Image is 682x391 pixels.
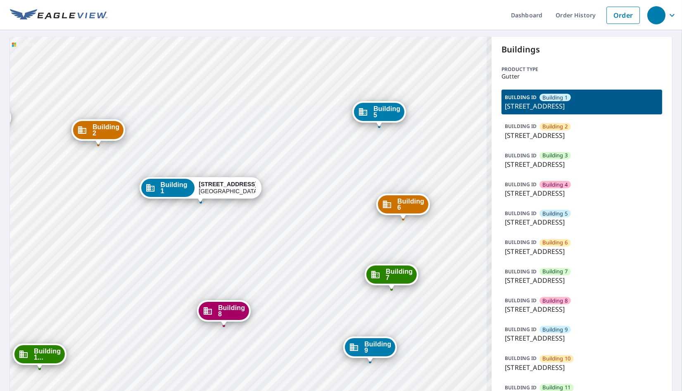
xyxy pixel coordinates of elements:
p: BUILDING ID [505,268,537,275]
span: Building 5 [543,210,568,218]
span: Building 1... [34,348,61,360]
img: EV Logo [10,9,107,21]
p: BUILDING ID [505,94,537,101]
span: Building 7 [543,268,568,275]
span: Building 10 [543,355,571,363]
p: [STREET_ADDRESS] [505,130,659,140]
p: BUILDING ID [505,355,537,362]
div: Dropped pin, building Building 5, Commercial property, 7627 East 37th Street North Wichita, KS 67226 [352,101,406,127]
span: Building 1 [161,182,191,194]
div: Dropped pin, building Building 2, Commercial property, 7627 East 37th Street North Wichita, KS 67226 [71,119,125,145]
p: BUILDING ID [505,181,537,188]
p: [STREET_ADDRESS] [505,159,659,169]
span: Building 7 [386,268,413,281]
p: [STREET_ADDRESS] [505,304,659,314]
strong: [STREET_ADDRESS] [199,181,257,187]
p: BUILDING ID [505,239,537,246]
a: Order [606,7,640,24]
div: Dropped pin, building Building 1, Commercial property, 7627 East 37th Street North Wichita, KS 67226 [140,177,262,203]
span: Building 9 [543,326,568,334]
div: Dropped pin, building Building 7, Commercial property, 7627 East 37th Street North Wichita, KS 67226 [365,264,418,289]
p: BUILDING ID [505,123,537,130]
span: Building 8 [218,305,245,317]
p: [STREET_ADDRESS] [505,101,659,111]
p: [STREET_ADDRESS] [505,275,659,285]
div: Dropped pin, building Building 8, Commercial property, 7627 East 37th Street North Wichita, KS 67226 [197,300,251,326]
span: Building 8 [543,297,568,305]
p: [STREET_ADDRESS] [505,188,659,198]
p: Product type [501,66,662,73]
span: Building 1 [543,94,568,102]
span: Building 5 [373,106,400,118]
p: BUILDING ID [505,384,537,391]
p: Gutter [501,73,662,80]
span: Building 4 [543,181,568,189]
div: [GEOGRAPHIC_DATA] [199,181,256,195]
div: Dropped pin, building Building 6, Commercial property, 7627 East 37th Street North Wichita, KS 67226 [376,194,430,219]
div: Dropped pin, building Building 9, Commercial property, 7627 East 37th Street North Wichita, KS 67226 [343,336,397,362]
span: Building 6 [543,239,568,246]
div: Dropped pin, building Building 15, Commercial property, 7627 East 37th Street North Wichita, KS 6... [13,344,67,369]
p: BUILDING ID [505,326,537,333]
p: [STREET_ADDRESS] [505,217,659,227]
span: Building 6 [397,198,424,211]
p: [STREET_ADDRESS] [505,246,659,256]
p: BUILDING ID [505,210,537,217]
span: Building 9 [364,341,391,353]
p: BUILDING ID [505,297,537,304]
p: [STREET_ADDRESS] [505,363,659,372]
span: Building 2 [93,124,119,136]
p: BUILDING ID [505,152,537,159]
span: Building 3 [543,152,568,159]
span: Building 2 [543,123,568,130]
p: [STREET_ADDRESS] [505,333,659,343]
p: Buildings [501,43,662,56]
